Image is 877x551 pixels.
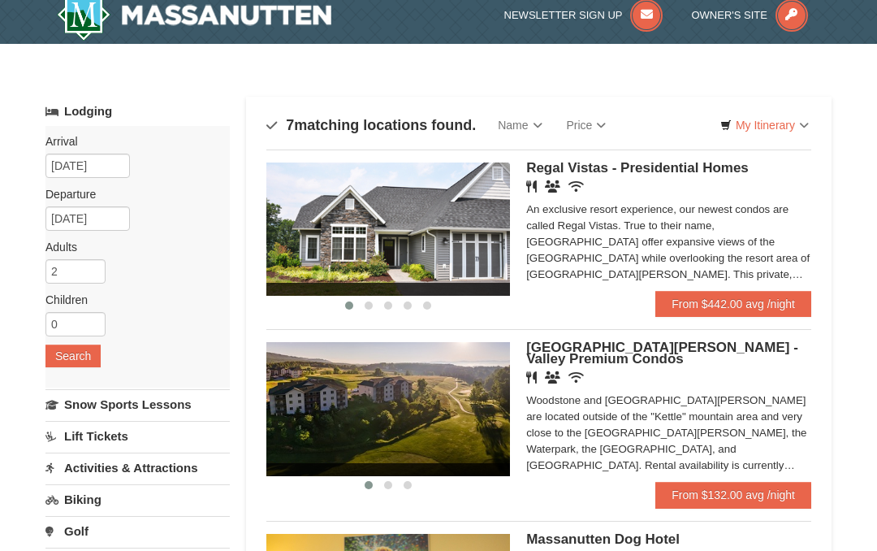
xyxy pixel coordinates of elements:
[45,516,230,546] a: Golf
[45,133,218,150] label: Arrival
[526,180,537,193] i: Restaurant
[526,340,798,367] span: [GEOGRAPHIC_DATA][PERSON_NAME] - Valley Premium Condos
[45,239,218,255] label: Adults
[526,371,537,384] i: Restaurant
[568,371,584,384] i: Wireless Internet (free)
[45,389,230,419] a: Snow Sports Lessons
[691,9,808,21] a: Owner's Site
[486,109,554,141] a: Name
[286,117,294,133] span: 7
[45,292,218,308] label: Children
[655,482,811,508] a: From $132.00 avg /night
[45,421,230,451] a: Lift Tickets
[45,186,218,202] label: Departure
[266,117,476,133] h4: matching locations found.
[504,9,663,21] a: Newsletter Sign Up
[526,160,749,176] span: Regal Vistas - Presidential Homes
[555,109,619,141] a: Price
[45,453,230,483] a: Activities & Attractions
[45,97,230,126] a: Lodging
[710,113,819,137] a: My Itinerary
[691,9,767,21] span: Owner's Site
[526,202,811,283] div: An exclusive resort experience, our newest condos are called Regal Vistas. True to their name, [G...
[526,393,811,474] div: Woodstone and [GEOGRAPHIC_DATA][PERSON_NAME] are located outside of the "Kettle" mountain area an...
[45,484,230,514] a: Biking
[504,9,623,21] span: Newsletter Sign Up
[526,531,680,547] span: Massanutten Dog Hotel
[568,180,584,193] i: Wireless Internet (free)
[545,180,560,193] i: Banquet Facilities
[45,345,101,367] button: Search
[655,291,811,317] a: From $442.00 avg /night
[545,371,560,384] i: Banquet Facilities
